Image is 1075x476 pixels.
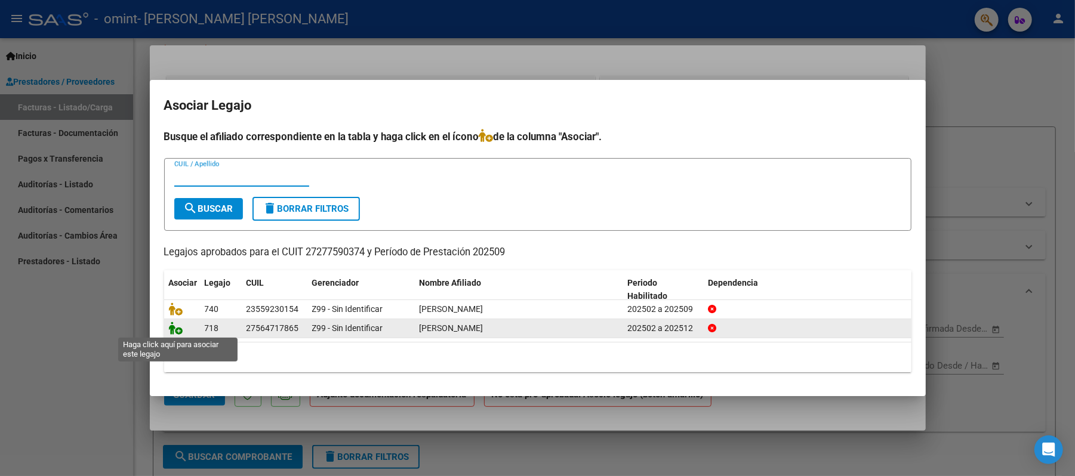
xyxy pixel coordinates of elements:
span: Asociar [169,278,198,288]
div: 202502 a 202512 [627,322,698,335]
div: 2 registros [164,342,911,372]
datatable-header-cell: Asociar [164,270,200,310]
mat-icon: search [184,201,198,215]
span: MARROQUIN SCIARDIS GUADALUPE [420,304,483,314]
datatable-header-cell: Nombre Afiliado [415,270,623,310]
div: Open Intercom Messenger [1034,435,1063,464]
datatable-header-cell: Legajo [200,270,242,310]
span: Borrar Filtros [263,203,349,214]
datatable-header-cell: CUIL [242,270,307,310]
div: 27564717865 [247,322,299,335]
span: Dependencia [708,278,758,288]
button: Buscar [174,198,243,220]
datatable-header-cell: Dependencia [703,270,911,310]
span: Nombre Afiliado [420,278,482,288]
p: Legajos aprobados para el CUIT 27277590374 y Período de Prestación 202509 [164,245,911,260]
h4: Busque el afiliado correspondiente en la tabla y haga click en el ícono de la columna "Asociar". [164,129,911,144]
span: Gerenciador [312,278,359,288]
div: 23559230154 [247,302,299,316]
span: Legajo [205,278,231,288]
h2: Asociar Legajo [164,94,911,117]
datatable-header-cell: Periodo Habilitado [623,270,703,310]
div: 202502 a 202509 [627,302,698,316]
span: 740 [205,304,219,314]
button: Borrar Filtros [252,197,360,221]
span: CUIL [247,278,264,288]
span: Buscar [184,203,233,214]
span: Z99 - Sin Identificar [312,304,383,314]
span: 718 [205,323,219,333]
span: Z99 - Sin Identificar [312,323,383,333]
span: Periodo Habilitado [627,278,667,301]
mat-icon: delete [263,201,278,215]
datatable-header-cell: Gerenciador [307,270,415,310]
span: CUELLO GONZALEZ JUANA [420,323,483,333]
